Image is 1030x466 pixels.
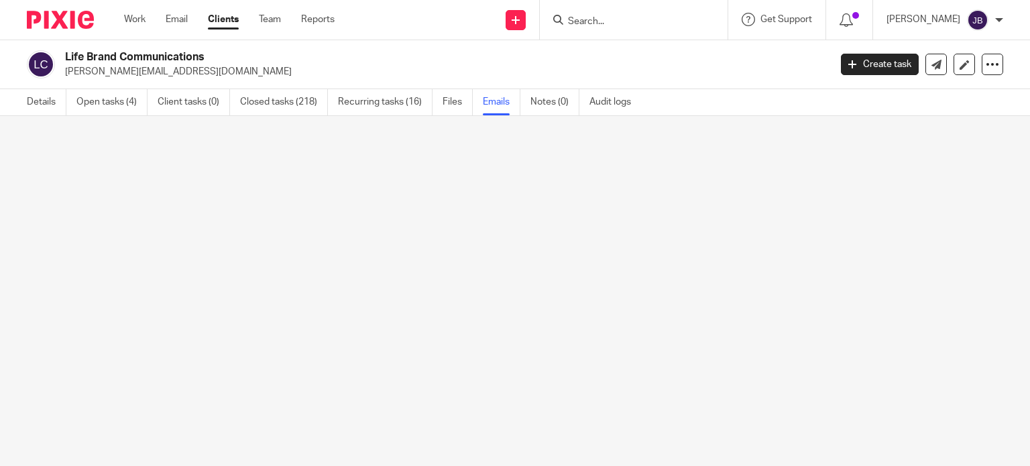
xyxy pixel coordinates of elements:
[967,9,988,31] img: svg%3E
[65,50,670,64] h2: Life Brand Communications
[259,13,281,26] a: Team
[954,54,975,75] a: Edit client
[27,50,55,78] img: svg%3E
[76,89,148,115] a: Open tasks (4)
[65,65,821,78] p: [PERSON_NAME][EMAIL_ADDRESS][DOMAIN_NAME]
[443,89,473,115] a: Files
[841,54,919,75] a: Create task
[27,11,94,29] img: Pixie
[530,89,579,115] a: Notes (0)
[760,15,812,24] span: Get Support
[589,89,641,115] a: Audit logs
[240,89,328,115] a: Closed tasks (218)
[886,13,960,26] p: [PERSON_NAME]
[124,13,146,26] a: Work
[925,54,947,75] a: Send new email
[338,89,433,115] a: Recurring tasks (16)
[158,89,230,115] a: Client tasks (0)
[166,13,188,26] a: Email
[27,89,66,115] a: Details
[301,13,335,26] a: Reports
[208,13,239,26] a: Clients
[567,16,687,28] input: Search
[483,89,520,115] a: Emails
